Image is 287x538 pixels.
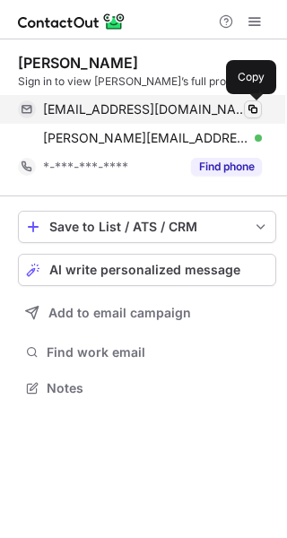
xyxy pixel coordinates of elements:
[18,54,138,72] div: [PERSON_NAME]
[43,101,248,117] span: [EMAIL_ADDRESS][DOMAIN_NAME]
[18,254,276,286] button: AI write personalized message
[48,306,191,320] span: Add to email campaign
[18,11,126,32] img: ContactOut v5.3.10
[18,340,276,365] button: Find work email
[18,297,276,329] button: Add to email campaign
[18,376,276,401] button: Notes
[18,211,276,243] button: save-profile-one-click
[49,263,240,277] span: AI write personalized message
[49,220,245,234] div: Save to List / ATS / CRM
[191,158,262,176] button: Reveal Button
[47,344,269,360] span: Find work email
[18,74,276,90] div: Sign in to view [PERSON_NAME]’s full profile
[47,380,269,396] span: Notes
[43,130,248,146] span: [PERSON_NAME][EMAIL_ADDRESS][PERSON_NAME][DOMAIN_NAME]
